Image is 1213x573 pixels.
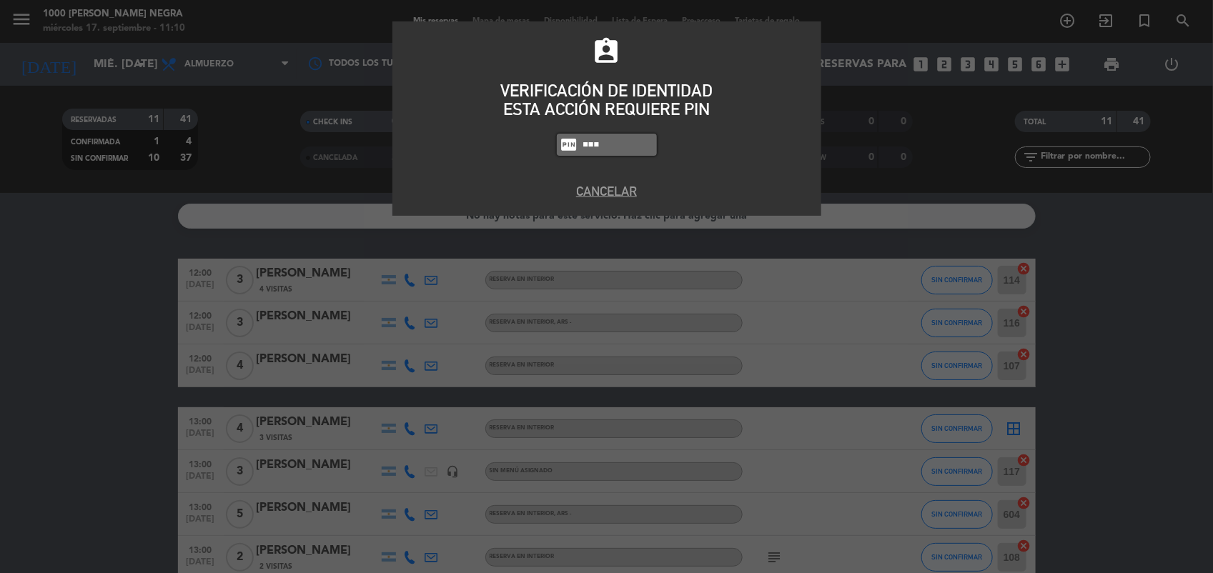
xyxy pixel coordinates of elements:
[592,36,622,66] i: assignment_ind
[582,136,653,153] input: 1234
[403,81,811,100] div: VERIFICACIÓN DE IDENTIDAD
[560,136,578,154] i: fiber_pin
[403,100,811,119] div: ESTA ACCIÓN REQUIERE PIN
[403,181,811,201] button: Cancelar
